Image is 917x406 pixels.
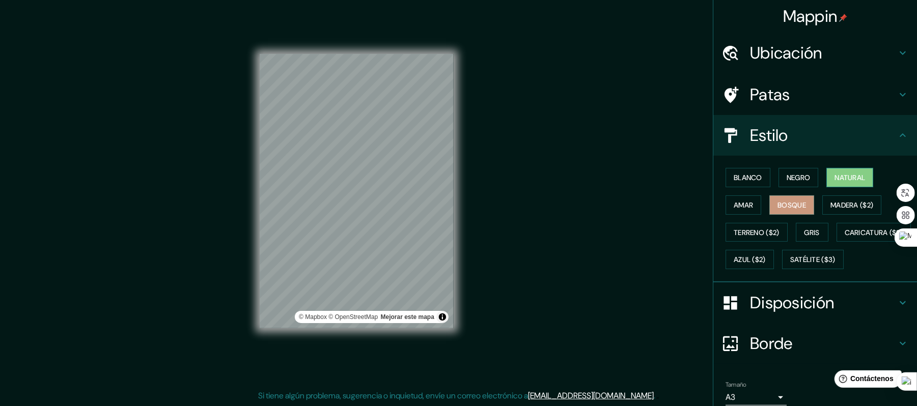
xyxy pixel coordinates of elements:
button: Caricatura ($2) [837,223,911,242]
button: Terreno ($2) [726,223,788,242]
div: Patas [713,74,917,115]
font: Gris [804,228,820,237]
a: [EMAIL_ADDRESS][DOMAIN_NAME] [528,390,654,401]
font: Mejorar este mapa [381,313,434,321]
font: Amar [734,200,753,210]
font: Bosque [777,200,806,210]
div: Ubicación [713,33,917,73]
font: Disposición [750,292,834,313]
div: Estilo [713,115,917,156]
font: Azul ($2) [734,255,766,265]
div: A3 [726,389,787,405]
font: Estilo [750,125,788,146]
button: Gris [796,223,828,242]
font: Madera ($2) [830,200,873,210]
button: Azul ($2) [726,250,774,269]
font: © OpenStreetMap [328,313,378,321]
font: Blanco [734,173,762,182]
a: Mapbox [299,313,327,321]
font: © Mapbox [299,313,327,321]
font: Satélite ($3) [790,255,836,265]
button: Negro [779,168,819,187]
font: Caricatura ($2) [845,228,903,237]
font: . [655,390,657,401]
a: Mapa de OpenStreet [328,313,378,321]
font: A3 [726,392,735,402]
div: Borde [713,323,917,364]
button: Madera ($2) [822,195,881,215]
font: Negro [787,173,811,182]
font: Mappin [783,6,838,27]
button: Natural [826,168,873,187]
font: . [657,390,659,401]
button: Amar [726,195,761,215]
canvas: Mapa [260,54,454,328]
button: Activar o desactivar atribución [436,311,449,323]
font: Terreno ($2) [734,228,780,237]
button: Satélite ($3) [782,250,844,269]
iframe: Lanzador de widgets de ayuda [826,366,906,395]
font: Tamaño [726,381,746,389]
font: Natural [835,173,865,182]
button: Bosque [769,195,814,215]
button: Blanco [726,168,770,187]
font: . [654,390,655,401]
font: Si tiene algún problema, sugerencia o inquietud, envíe un correo electrónico a [258,390,528,401]
img: pin-icon.png [839,14,847,22]
font: Ubicación [750,42,822,64]
font: Borde [750,333,793,354]
div: Disposición [713,282,917,323]
a: Map feedback [381,313,434,321]
font: Patas [750,84,790,105]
